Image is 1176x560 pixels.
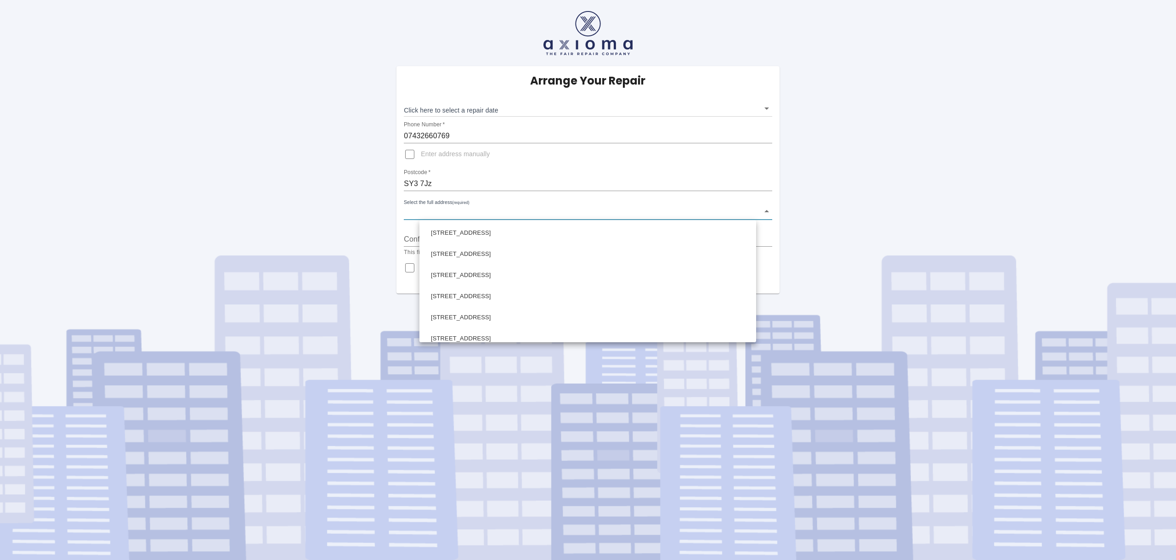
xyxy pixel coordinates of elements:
[422,286,754,307] li: [STREET_ADDRESS]
[422,307,754,328] li: [STREET_ADDRESS]
[422,243,754,265] li: [STREET_ADDRESS]
[422,265,754,286] li: [STREET_ADDRESS]
[422,328,754,349] li: [STREET_ADDRESS]
[422,222,754,243] li: [STREET_ADDRESS]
